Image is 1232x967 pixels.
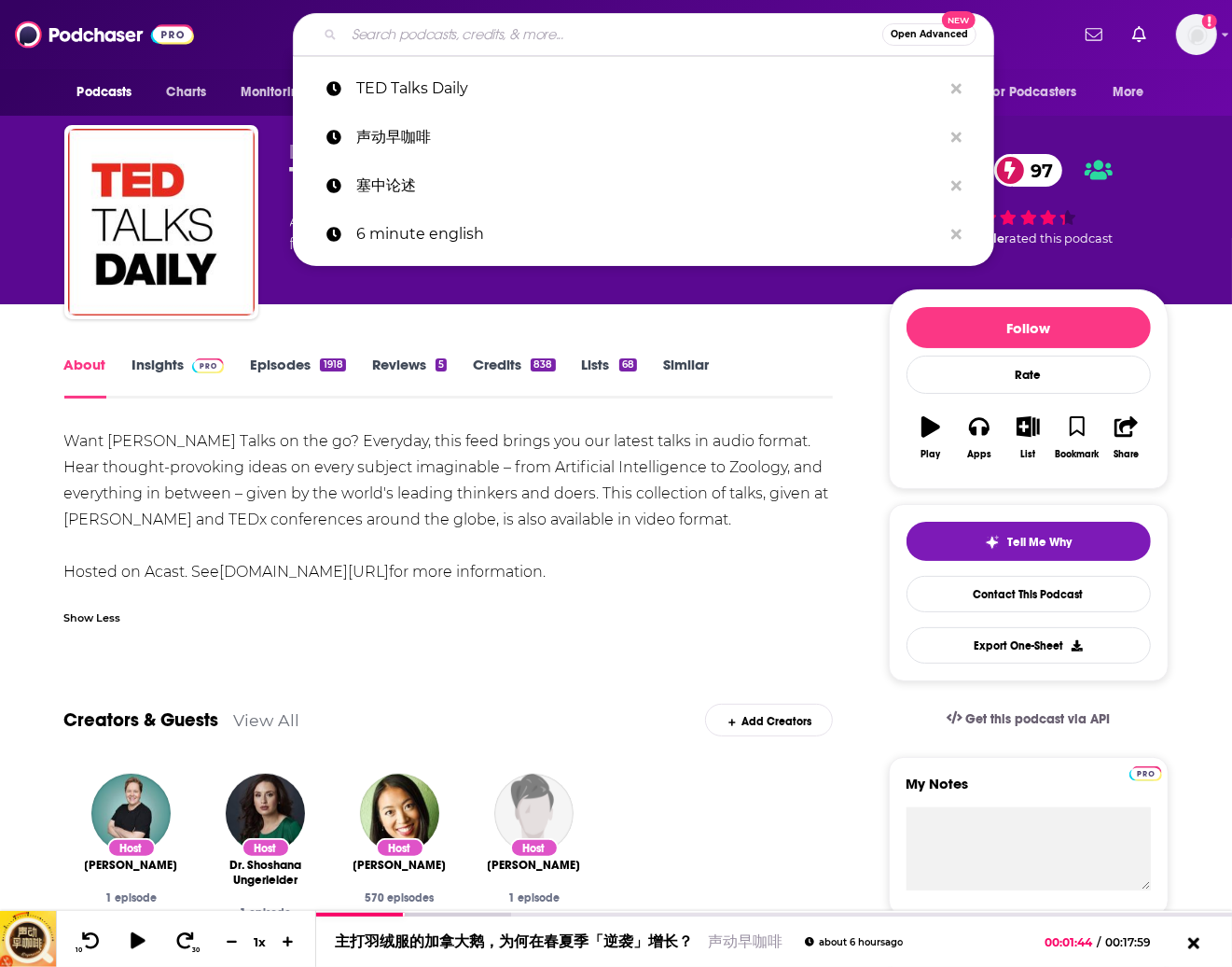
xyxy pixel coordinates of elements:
[356,161,942,210] p: 塞中论述
[1013,154,1063,187] span: 97
[64,428,834,585] div: Want [PERSON_NAME] Talks on the go? Everyday, this feed brings you our latest talks in audio form...
[293,13,994,56] div: Search podcasts, credits, & more...
[85,858,178,873] span: [PERSON_NAME]
[907,627,1151,664] button: Export One-Sheet
[15,17,194,52] img: Podchaser - Follow, Share and Rate Podcasts
[91,774,171,853] img: Frances Frei
[907,404,955,471] button: Play
[488,858,581,873] a: Anne Morriss
[242,838,290,858] div: Host
[107,838,156,858] div: Host
[356,113,942,161] p: 声动早咖啡
[356,210,942,259] p: 6 minute english
[1129,764,1162,781] a: Pro website
[1113,79,1144,105] span: More
[79,891,184,904] div: 1 episode
[1114,449,1139,460] div: Share
[1125,19,1154,50] a: Show notifications dropdown
[77,79,132,105] span: Podcasts
[72,931,107,954] button: 10
[907,307,1151,348] button: Follow
[494,774,574,853] img: Anne Morriss
[376,838,424,858] div: Host
[353,858,447,873] span: [PERSON_NAME]
[1176,14,1217,55] span: Logged in as itang
[214,858,318,888] a: Dr. Shoshana Ungerleider
[220,563,390,581] a: [DOMAIN_NAME][URL]
[214,906,318,919] div: 1 episode
[1053,404,1101,471] button: Bookmark
[907,775,1151,807] label: My Notes
[510,838,559,858] div: Host
[1098,935,1101,949] span: /
[488,858,581,873] span: [PERSON_NAME]
[882,23,976,46] button: Open AdvancedNew
[290,142,423,160] span: [PERSON_NAME]
[293,210,994,259] a: 6 minute english
[1176,14,1217,55] button: Show profile menu
[932,696,1126,742] a: Get this podcast via API
[193,946,201,954] span: 30
[921,449,940,460] div: Play
[531,358,555,371] div: 838
[76,946,82,954] span: 10
[356,64,942,113] p: TED Talks Daily
[942,11,976,29] span: New
[967,449,991,460] div: Apps
[1202,14,1217,29] svg: Add a profile image
[965,711,1110,727] span: Get this podcast via API
[1101,404,1150,471] button: Share
[436,358,447,371] div: 5
[889,142,1169,258] div: verified Badge97 19 peoplerated this podcast
[348,891,452,904] div: 570 episodes
[1004,404,1052,471] button: List
[64,708,219,732] a: Creators & Guests
[250,356,345,399] a: Episodes1918
[955,404,1004,471] button: Apps
[663,356,709,399] a: Similar
[1055,449,1099,460] div: Bookmark
[244,934,276,949] div: 1 x
[1129,766,1162,781] img: Podchaser Pro
[290,211,676,256] div: A daily podcast
[988,79,1077,105] span: For Podcasters
[976,75,1104,110] button: open menu
[372,356,447,399] a: Reviews5
[1007,535,1072,550] span: Tell Me Why
[705,704,833,736] div: Add Creators
[335,932,693,950] a: 主打羽绒服的加拿大鹅，为何在春夏季「逆袭」增长？
[290,233,676,256] span: featuring
[293,161,994,210] a: 塞中论述
[353,858,447,873] a: Elise Hu
[293,64,994,113] a: TED Talks Daily
[482,891,587,904] div: 1 episode
[226,774,305,853] img: Dr. Shoshana Ungerleider
[68,129,255,315] img: TED Talks Daily
[582,356,637,399] a: Lists68
[344,20,882,49] input: Search podcasts, credits, & more...
[619,358,637,371] div: 68
[320,358,345,371] div: 1918
[241,79,307,105] span: Monitoring
[155,75,218,110] a: Charts
[891,30,968,39] span: Open Advanced
[708,932,782,950] a: 声动早咖啡
[907,356,1151,394] div: Rate
[1045,935,1098,949] span: 00:01:44
[907,522,1151,561] button: tell me why sparkleTell Me Why
[819,935,903,947] font: about 6 hours ago
[907,576,1151,612] a: Contact This Podcast
[473,356,555,399] a: Credits838
[293,113,994,161] a: 声动早咖啡
[994,154,1063,187] a: 97
[132,356,225,399] a: InsightsPodchaser Pro
[167,79,207,105] span: Charts
[85,858,178,873] a: Frances Frei
[192,358,225,373] img: Podchaser Pro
